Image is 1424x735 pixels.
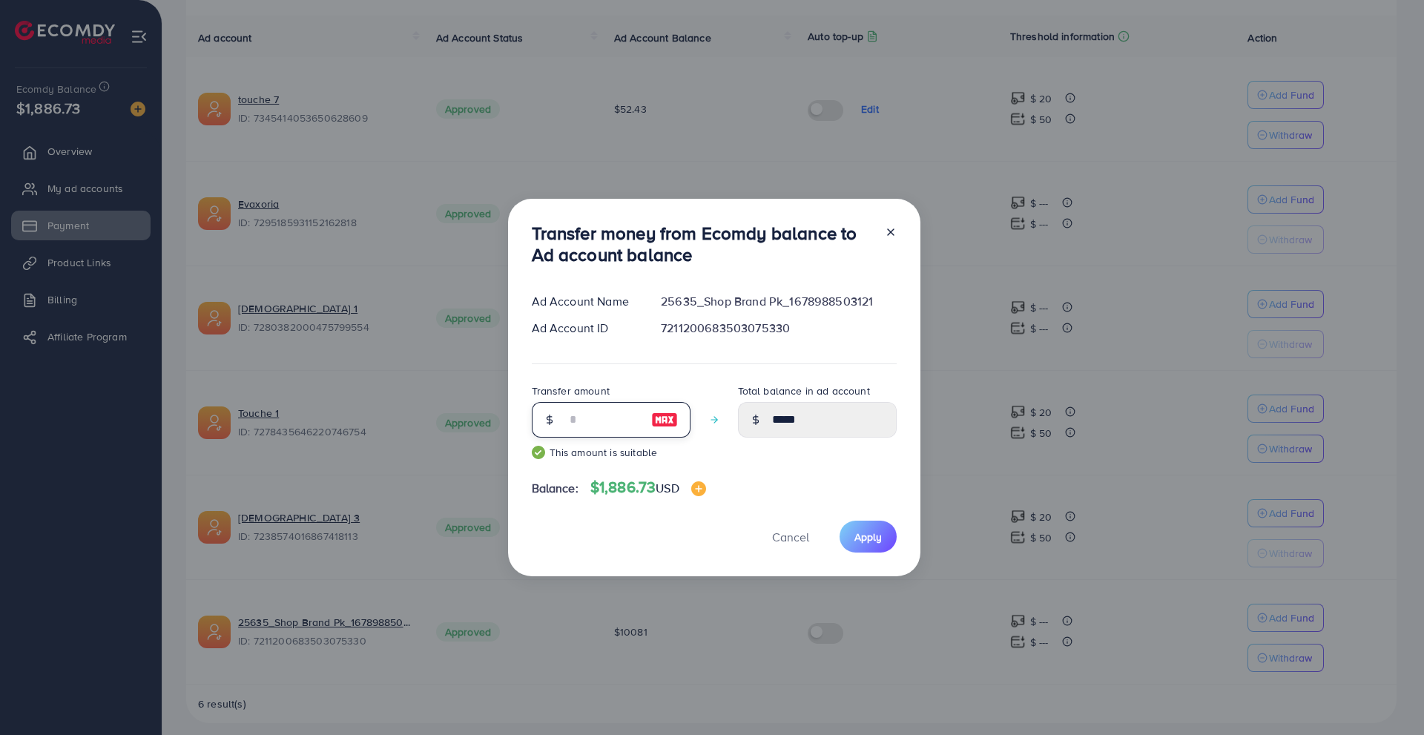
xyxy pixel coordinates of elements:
button: Cancel [754,521,828,553]
div: Ad Account ID [520,320,650,337]
label: Total balance in ad account [738,383,870,398]
img: guide [532,446,545,459]
label: Transfer amount [532,383,610,398]
iframe: Chat [1361,668,1413,724]
span: Balance: [532,480,578,497]
div: 25635_Shop Brand Pk_1678988503121 [649,293,908,310]
h4: $1,886.73 [590,478,706,497]
div: 7211200683503075330 [649,320,908,337]
span: Cancel [772,529,809,545]
img: image [651,411,678,429]
div: Ad Account Name [520,293,650,310]
small: This amount is suitable [532,445,690,460]
span: Apply [854,530,882,544]
button: Apply [840,521,897,553]
span: USD [656,480,679,496]
img: image [691,481,706,496]
h3: Transfer money from Ecomdy balance to Ad account balance [532,223,873,266]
